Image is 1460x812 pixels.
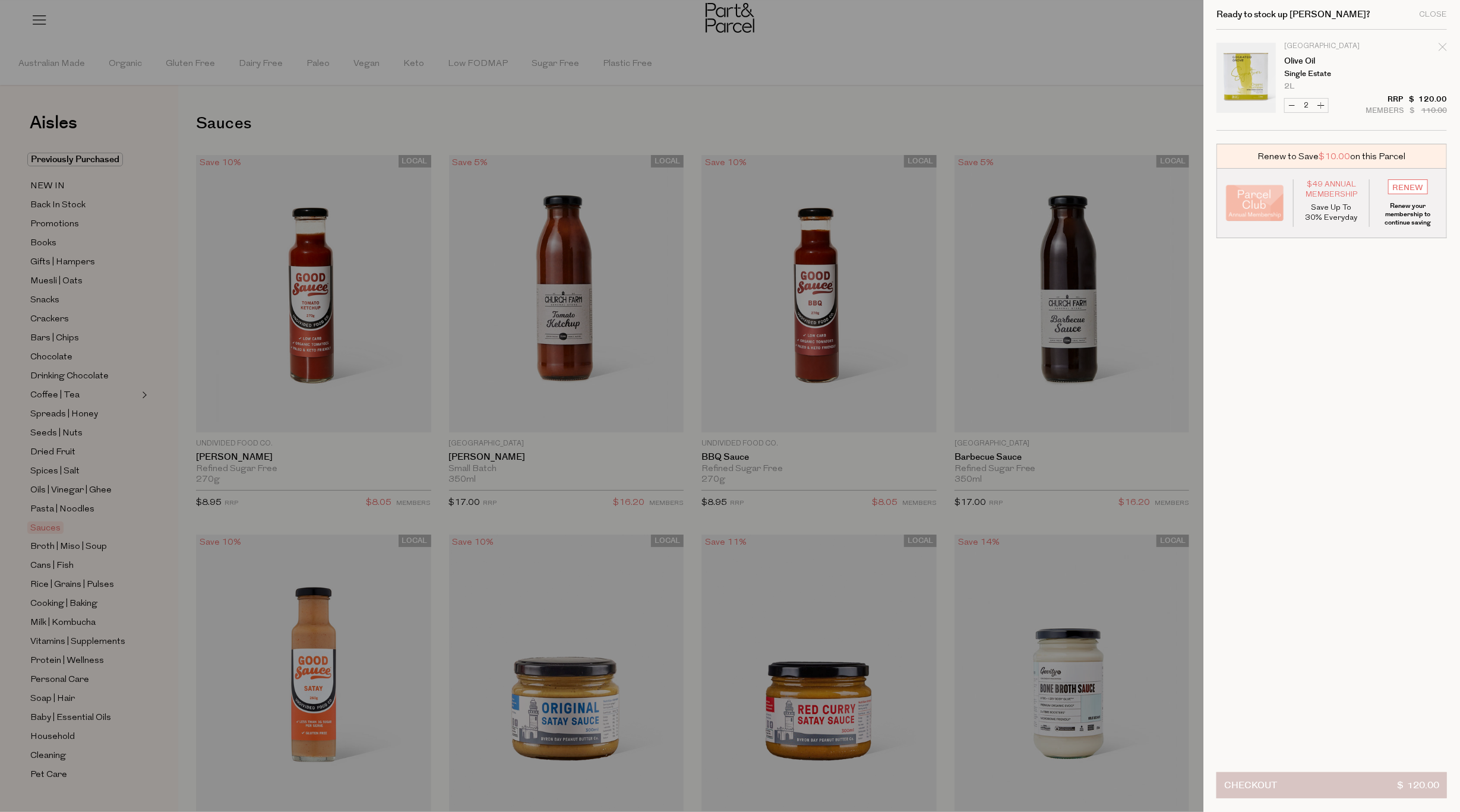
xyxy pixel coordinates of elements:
[1216,772,1447,798] button: Checkout$ 120.00
[1284,70,1376,78] p: Single Estate
[1397,773,1439,798] span: $ 120.00
[1379,202,1437,227] p: Renew your membership to continue saving
[1284,57,1376,65] a: Olive Oil
[1216,10,1370,19] h2: Ready to stock up [PERSON_NAME]?
[1419,11,1447,18] div: Close
[1224,773,1277,798] span: Checkout
[1216,144,1447,169] div: Renew to Save on this Parcel
[1388,179,1428,194] input: RENEW
[1299,99,1314,112] input: QTY Olive Oil
[1303,203,1361,223] p: Save Up To 30% Everyday
[1284,43,1376,50] p: [GEOGRAPHIC_DATA]
[1303,179,1361,200] span: $49 Annual Membership
[1284,83,1294,90] span: 2L
[1319,150,1351,163] span: $10.00
[1439,41,1447,57] div: Remove Olive Oil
